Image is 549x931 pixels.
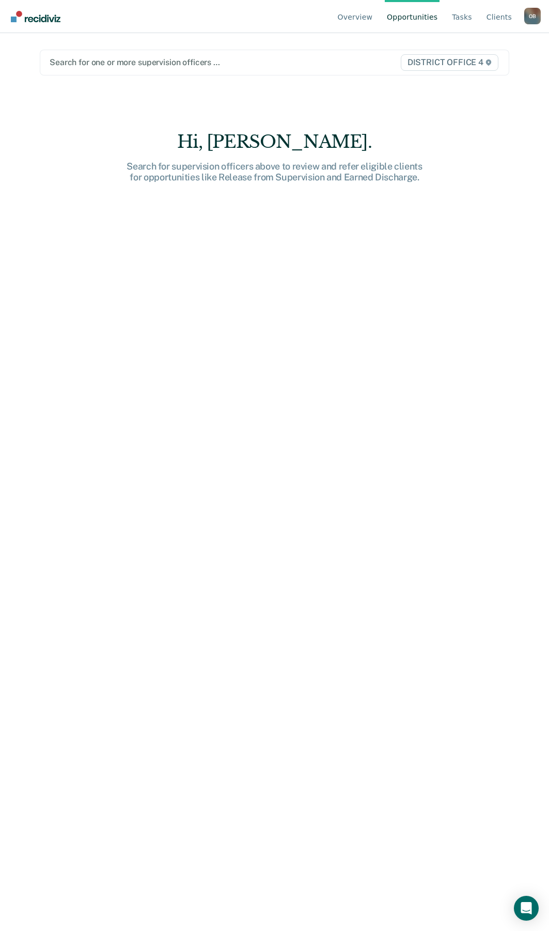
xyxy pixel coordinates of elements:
[11,11,60,22] img: Recidiviz
[109,131,440,152] div: Hi, [PERSON_NAME].
[109,161,440,183] div: Search for supervision officers above to review and refer eligible clients for opportunities like...
[524,8,541,24] button: Profile dropdown button
[524,8,541,24] div: O B
[401,54,498,71] span: DISTRICT OFFICE 4
[514,896,539,921] div: Open Intercom Messenger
